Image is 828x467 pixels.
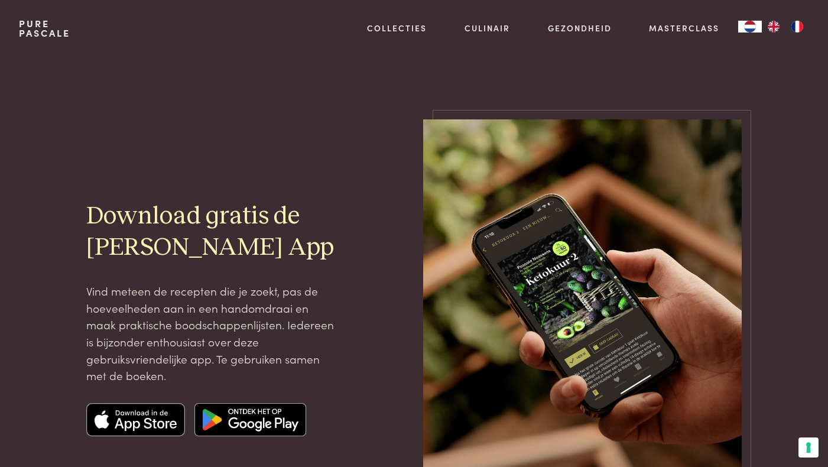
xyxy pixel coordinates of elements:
[367,22,427,34] a: Collecties
[738,21,809,33] aside: Language selected: Nederlands
[86,201,337,264] h2: Download gratis de [PERSON_NAME] App
[762,21,809,33] ul: Language list
[785,21,809,33] a: FR
[465,22,510,34] a: Culinair
[738,21,762,33] div: Language
[19,19,70,38] a: PurePascale
[798,437,819,458] button: Uw voorkeuren voor toestemming voor trackingtechnologieën
[86,283,337,384] p: Vind meteen de recepten die je zoekt, pas de hoeveelheden aan in een handomdraai en maak praktisc...
[86,403,186,436] img: Apple app store
[762,21,785,33] a: EN
[649,22,719,34] a: Masterclass
[194,403,306,436] img: Google app store
[548,22,612,34] a: Gezondheid
[738,21,762,33] a: NL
